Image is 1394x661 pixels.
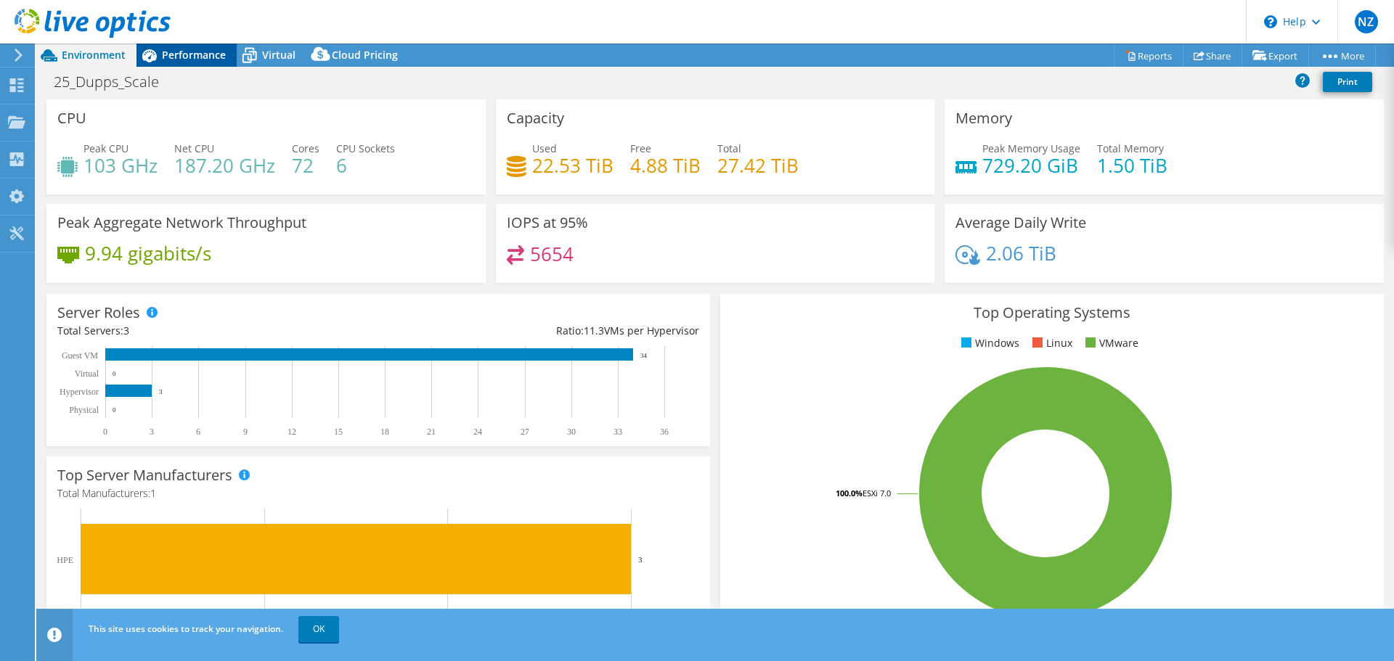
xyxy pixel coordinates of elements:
[62,350,98,361] text: Guest VM
[57,215,306,231] h3: Peak Aggregate Network Throughput
[83,141,129,155] span: Peak CPU
[1355,10,1378,33] span: NZ
[1308,44,1376,67] a: More
[288,427,296,437] text: 12
[1323,72,1372,92] a: Print
[378,323,699,339] div: Ratio: VMs per Hypervisor
[614,427,622,437] text: 33
[507,110,564,126] h3: Capacity
[1264,15,1277,28] svg: \n
[150,427,154,437] text: 3
[863,488,891,498] tspan: ESXi 7.0
[292,141,319,155] span: Cores
[262,48,295,62] span: Virtual
[1183,44,1242,67] a: Share
[150,486,156,500] span: 1
[521,427,529,437] text: 27
[731,305,1373,321] h3: Top Operating Systems
[567,427,576,437] text: 30
[159,388,163,395] text: 3
[427,427,436,437] text: 21
[57,305,140,321] h3: Server Roles
[298,616,339,642] a: OK
[982,141,1080,155] span: Peak Memory Usage
[292,157,319,173] h4: 72
[986,245,1056,261] h4: 2.06 TiB
[85,245,211,261] h4: 9.94 gigabits/s
[336,157,395,173] h4: 6
[630,157,701,173] h4: 4.88 TiB
[958,335,1019,351] li: Windows
[62,48,126,62] span: Environment
[57,110,86,126] h3: CPU
[638,555,643,564] text: 3
[1082,335,1138,351] li: VMware
[1029,335,1072,351] li: Linux
[57,555,73,565] text: HPE
[336,141,395,155] span: CPU Sockets
[57,485,699,501] h4: Total Manufacturers:
[717,157,799,173] h4: 27.42 TiB
[103,427,107,437] text: 0
[196,427,200,437] text: 6
[630,141,651,155] span: Free
[174,141,214,155] span: Net CPU
[1114,44,1183,67] a: Reports
[174,157,275,173] h4: 187.20 GHz
[113,406,116,414] text: 0
[332,48,398,62] span: Cloud Pricing
[123,324,129,337] span: 3
[334,427,343,437] text: 15
[243,427,248,437] text: 9
[57,323,378,339] div: Total Servers:
[162,48,226,62] span: Performance
[69,405,99,415] text: Physical
[532,157,614,173] h4: 22.53 TiB
[955,110,1012,126] h3: Memory
[75,369,99,379] text: Virtual
[89,623,283,635] span: This site uses cookies to track your navigation.
[1097,141,1164,155] span: Total Memory
[660,427,669,437] text: 36
[1242,44,1309,67] a: Export
[532,141,557,155] span: Used
[60,387,99,397] text: Hypervisor
[717,141,741,155] span: Total
[955,215,1086,231] h3: Average Daily Write
[113,370,116,377] text: 0
[530,246,574,262] h4: 5654
[473,427,482,437] text: 24
[836,488,863,498] tspan: 100.0%
[982,157,1080,173] h4: 729.20 GiB
[380,427,389,437] text: 18
[1097,157,1167,173] h4: 1.50 TiB
[584,324,604,337] span: 11.3
[83,157,158,173] h4: 103 GHz
[640,352,648,359] text: 34
[507,215,588,231] h3: IOPS at 95%
[57,467,232,483] h3: Top Server Manufacturers
[47,74,182,90] h1: 25_Dupps_Scale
